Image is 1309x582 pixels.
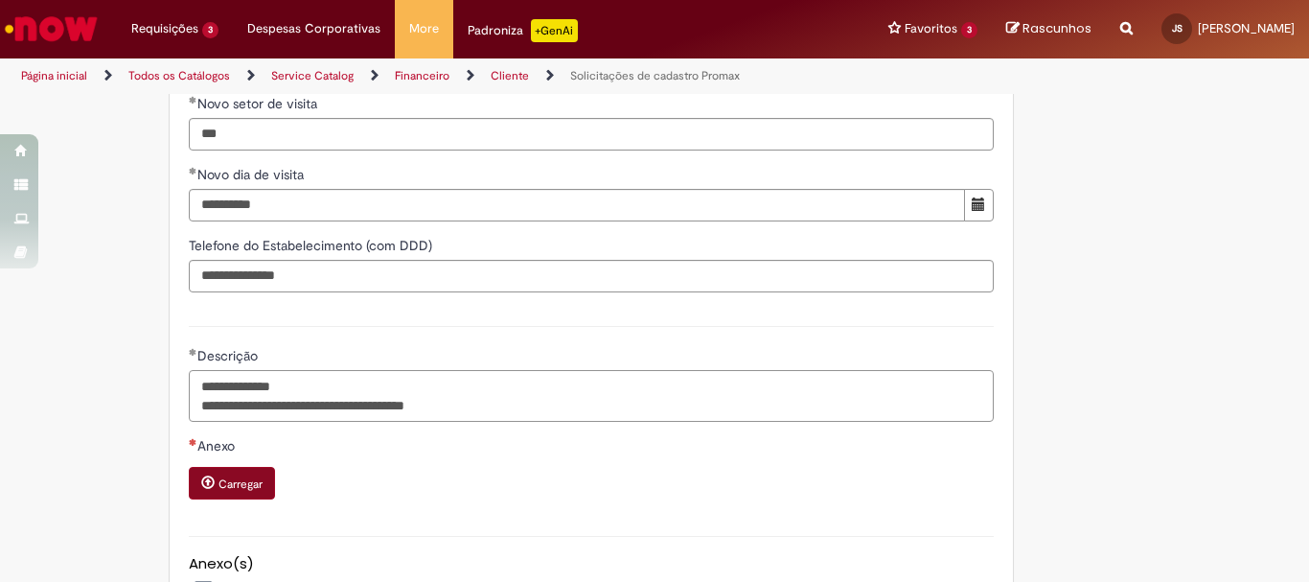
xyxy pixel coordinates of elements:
[189,370,994,422] textarea: Descrição
[491,68,529,83] a: Cliente
[189,438,197,446] span: Necessários
[1198,20,1295,36] span: [PERSON_NAME]
[189,118,994,151] input: Novo setor de visita
[905,19,957,38] span: Favoritos
[197,437,239,454] span: Anexo
[189,556,994,572] h5: Anexo(s)
[128,68,230,83] a: Todos os Catálogos
[197,166,308,183] span: Novo dia de visita
[189,467,275,500] button: Carregar anexo de Anexo Required
[21,68,87,83] a: Página inicial
[531,19,578,42] p: +GenAi
[189,189,965,221] input: Novo dia de visita 02 October 2025 Thursday
[468,19,578,42] div: Padroniza
[1172,22,1183,35] span: JS
[189,348,197,356] span: Obrigatório Preenchido
[1022,19,1091,37] span: Rascunhos
[189,167,197,175] span: Obrigatório Preenchido
[202,22,218,38] span: 3
[961,22,977,38] span: 3
[247,19,380,38] span: Despesas Corporativas
[189,260,994,292] input: Telefone do Estabelecimento (com DDD)
[2,10,101,48] img: ServiceNow
[131,19,198,38] span: Requisições
[189,96,197,104] span: Obrigatório Preenchido
[218,477,263,492] small: Carregar
[1006,20,1091,38] a: Rascunhos
[197,95,321,112] span: Novo setor de visita
[409,19,439,38] span: More
[271,68,354,83] a: Service Catalog
[189,237,436,254] span: Telefone do Estabelecimento (com DDD)
[197,347,262,364] span: Descrição
[395,68,449,83] a: Financeiro
[570,68,740,83] a: Solicitações de cadastro Promax
[14,58,859,94] ul: Trilhas de página
[964,189,994,221] button: Mostrar calendário para Novo dia de visita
